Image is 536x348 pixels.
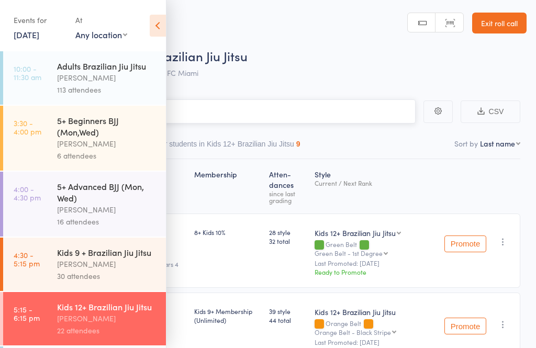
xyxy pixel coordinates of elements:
[14,251,40,267] time: 4:30 - 5:15 pm
[104,47,248,64] span: Kids 12+ Brazilian Jiu Jitsu
[472,13,527,33] a: Exit roll call
[14,185,41,201] time: 4:00 - 4:30 pm
[296,140,300,148] div: 9
[3,238,166,291] a: 4:30 -5:15 pmKids 9 + Brazilian Jiu Jitsu[PERSON_NAME]30 attendees
[315,307,436,317] div: Kids 12+ Brazilian Jiu Jitsu
[57,324,157,336] div: 22 attendees
[194,307,261,324] div: Kids 9+ Membership (Unlimited)
[14,12,65,29] div: Events for
[315,260,436,267] small: Last Promoted: [DATE]
[3,106,166,171] a: 3:30 -4:00 pm5+ Beginners BJJ (Mon,Wed)[PERSON_NAME]6 attendees
[444,235,486,252] button: Promote
[265,164,310,209] div: Atten­dances
[57,150,157,162] div: 6 attendees
[315,339,436,346] small: Last Promoted: [DATE]
[454,138,478,149] label: Sort by
[444,318,486,334] button: Promote
[57,270,157,282] div: 30 attendees
[315,179,436,186] div: Current / Next Rank
[16,99,416,124] input: Search by name
[461,100,520,123] button: CSV
[14,64,41,81] time: 10:00 - 11:30 am
[190,164,265,209] div: Membership
[269,228,306,237] span: 28 style
[57,216,157,228] div: 16 attendees
[57,258,157,270] div: [PERSON_NAME]
[194,228,261,237] div: 8+ Kids 10%
[167,68,198,78] span: FC Miami
[315,267,436,276] div: Ready to Promote
[57,181,157,204] div: 5+ Advanced BJJ (Mon, Wed)
[315,329,391,335] div: Orange Belt - Black Stripe
[315,320,436,335] div: Orange Belt
[57,72,157,84] div: [PERSON_NAME]
[269,237,306,245] span: 32 total
[14,305,40,322] time: 5:15 - 6:15 pm
[75,29,127,40] div: Any location
[310,164,440,209] div: Style
[57,246,157,258] div: Kids 9 + Brazilian Jiu Jitsu
[480,138,515,149] div: Last name
[269,316,306,324] span: 44 total
[14,29,39,40] a: [DATE]
[315,250,383,256] div: Green Belt - 1st Degree
[57,115,157,138] div: 5+ Beginners BJJ (Mon,Wed)
[14,119,41,136] time: 3:30 - 4:00 pm
[57,204,157,216] div: [PERSON_NAME]
[57,60,157,72] div: Adults Brazilian Jiu Jitsu
[57,301,157,312] div: Kids 12+ Brazilian Jiu Jitsu
[269,307,306,316] span: 39 style
[57,138,157,150] div: [PERSON_NAME]
[149,134,300,159] button: Other students in Kids 12+ Brazilian Jiu Jitsu9
[315,241,436,256] div: Green Belt
[57,312,157,324] div: [PERSON_NAME]
[75,12,127,29] div: At
[315,228,396,238] div: Kids 12+ Brazilian Jiu Jitsu
[57,84,157,96] div: 113 attendees
[269,190,306,204] div: since last grading
[3,51,166,105] a: 10:00 -11:30 amAdults Brazilian Jiu Jitsu[PERSON_NAME]113 attendees
[3,172,166,237] a: 4:00 -4:30 pm5+ Advanced BJJ (Mon, Wed)[PERSON_NAME]16 attendees
[3,292,166,345] a: 5:15 -6:15 pmKids 12+ Brazilian Jiu Jitsu[PERSON_NAME]22 attendees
